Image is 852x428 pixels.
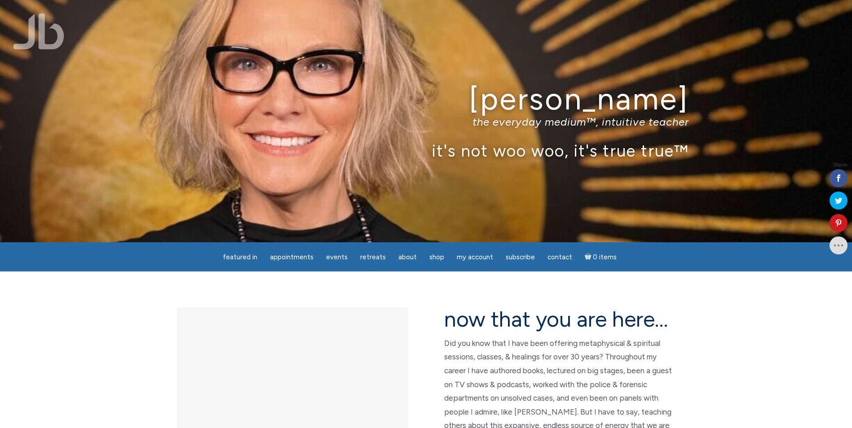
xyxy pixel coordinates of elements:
span: featured in [223,253,257,261]
a: Contact [542,249,578,266]
a: About [393,249,422,266]
span: Appointments [270,253,313,261]
h2: now that you are here… [444,307,675,331]
span: Retreats [360,253,386,261]
span: Events [326,253,348,261]
span: 0 items [593,254,617,261]
i: Cart [585,253,593,261]
a: Shop [424,249,450,266]
span: My Account [457,253,493,261]
a: My Account [451,249,499,266]
a: Retreats [355,249,391,266]
p: the everyday medium™, intuitive teacher [163,115,689,128]
span: About [398,253,417,261]
a: featured in [217,249,263,266]
img: Jamie Butler. The Everyday Medium [13,13,64,49]
h1: [PERSON_NAME] [163,82,689,116]
a: Subscribe [500,249,540,266]
a: Cart0 items [579,248,622,266]
a: Appointments [265,249,319,266]
span: Subscribe [506,253,535,261]
p: it's not woo woo, it's true true™ [163,141,689,160]
a: Events [321,249,353,266]
span: Shop [429,253,444,261]
span: Shares [833,163,848,167]
span: Contact [547,253,572,261]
